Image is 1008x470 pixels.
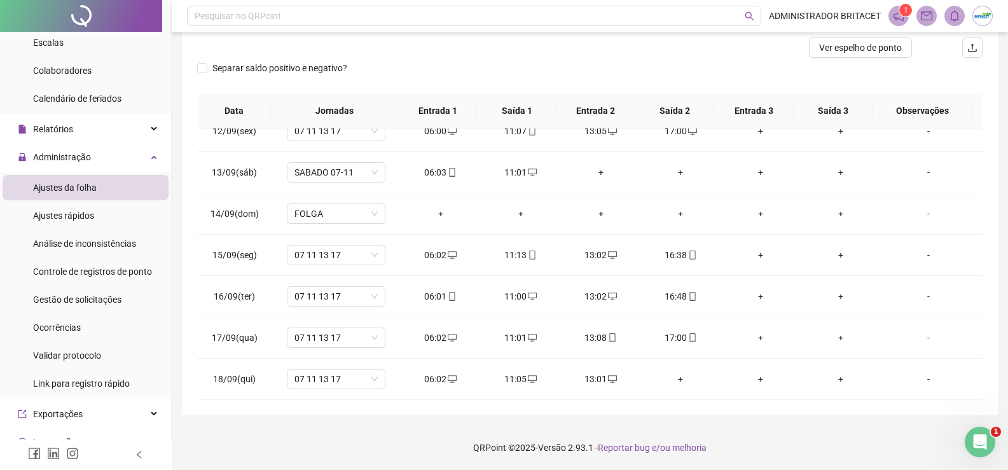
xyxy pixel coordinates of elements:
[769,9,881,23] span: ADMINISTRADOR BRITACET
[33,238,136,249] span: Análise de inconsistências
[527,251,537,259] span: mobile
[607,292,617,301] span: desktop
[18,125,27,134] span: file
[651,372,710,386] div: +
[211,209,259,219] span: 14/09(dom)
[527,333,537,342] span: desktop
[33,211,94,221] span: Ajustes rápidos
[212,167,257,177] span: 13/09(sáb)
[899,4,912,17] sup: 1
[446,292,457,301] span: mobile
[527,127,537,135] span: mobile
[811,165,871,179] div: +
[598,443,707,453] span: Reportar bug e/ou melhoria
[294,245,378,265] span: 07 11 13 17
[411,124,471,138] div: 06:00
[28,447,41,460] span: facebook
[811,124,871,138] div: +
[571,124,631,138] div: 13:05
[687,292,697,301] span: mobile
[477,93,556,128] th: Saída 1
[651,165,710,179] div: +
[891,372,966,386] div: -
[607,251,617,259] span: desktop
[446,168,457,177] span: mobile
[33,437,80,447] span: Integrações
[731,207,791,221] div: +
[635,93,714,128] th: Saída 2
[411,248,471,262] div: 06:02
[571,165,631,179] div: +
[411,207,471,221] div: +
[538,443,566,453] span: Versão
[294,370,378,389] span: 07 11 13 17
[446,127,457,135] span: desktop
[294,287,378,306] span: 07 11 13 17
[891,207,966,221] div: -
[212,333,258,343] span: 17/09(qua)
[446,333,457,342] span: desktop
[891,331,966,345] div: -
[651,289,710,303] div: 16:48
[294,163,378,182] span: SABADO 07-11
[607,375,617,384] span: desktop
[33,152,91,162] span: Administração
[811,372,871,386] div: +
[556,93,635,128] th: Entrada 2
[731,248,791,262] div: +
[794,93,873,128] th: Saída 3
[294,328,378,347] span: 07 11 13 17
[651,331,710,345] div: 17:00
[212,250,257,260] span: 15/09(seg)
[607,127,617,135] span: desktop
[33,378,130,389] span: Link para registro rápido
[491,207,551,221] div: +
[527,375,537,384] span: desktop
[921,10,932,22] span: mail
[571,331,631,345] div: 13:08
[212,126,256,136] span: 12/09(sex)
[135,450,144,459] span: left
[687,127,697,135] span: desktop
[873,93,973,128] th: Observações
[33,294,121,305] span: Gestão de solicitações
[197,93,271,128] th: Data
[949,10,960,22] span: bell
[891,165,966,179] div: -
[811,207,871,221] div: +
[33,93,121,104] span: Calendário de feriados
[891,124,966,138] div: -
[411,372,471,386] div: 06:02
[172,425,1008,470] footer: QRPoint © 2025 - 2.93.1 -
[33,266,152,277] span: Controle de registros de ponto
[66,447,79,460] span: instagram
[973,6,992,25] img: 73035
[18,153,27,162] span: lock
[33,322,81,333] span: Ocorrências
[33,409,83,419] span: Exportações
[893,10,904,22] span: notification
[33,350,101,361] span: Validar protocolo
[991,427,1001,437] span: 1
[47,447,60,460] span: linkedin
[571,207,631,221] div: +
[731,289,791,303] div: +
[33,38,64,48] span: Escalas
[811,331,871,345] div: +
[294,121,378,141] span: 07 11 13 17
[811,289,871,303] div: +
[491,331,551,345] div: 11:01
[491,248,551,262] div: 11:13
[651,207,710,221] div: +
[294,204,378,223] span: FOLGA
[491,372,551,386] div: 11:05
[967,43,977,53] span: upload
[687,333,697,342] span: mobile
[33,183,97,193] span: Ajustes da folha
[811,248,871,262] div: +
[527,168,537,177] span: desktop
[651,248,710,262] div: 16:38
[18,438,27,446] span: sync
[411,165,471,179] div: 06:03
[411,331,471,345] div: 06:02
